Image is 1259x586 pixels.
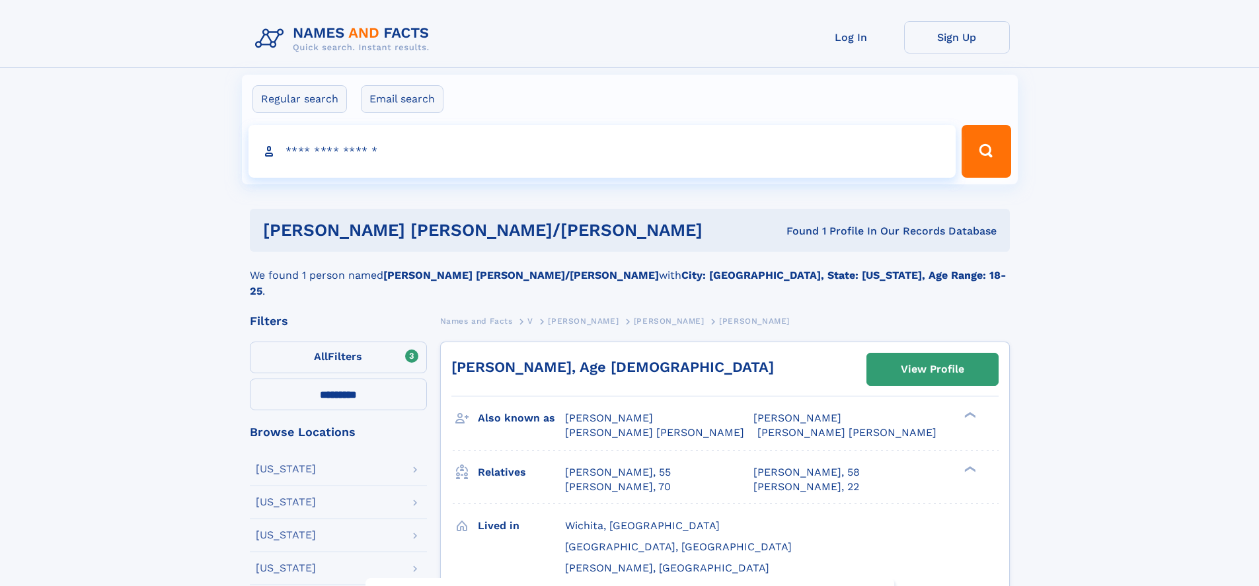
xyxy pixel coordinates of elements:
span: All [314,350,328,363]
a: View Profile [867,353,998,385]
h3: Lived in [478,515,565,537]
div: [US_STATE] [256,464,316,474]
span: [PERSON_NAME] [565,412,653,424]
span: Wichita, [GEOGRAPHIC_DATA] [565,519,720,532]
span: [PERSON_NAME] [PERSON_NAME] [757,426,936,439]
span: [PERSON_NAME] [719,316,790,326]
span: [PERSON_NAME] [753,412,841,424]
label: Regular search [252,85,347,113]
img: Logo Names and Facts [250,21,440,57]
button: Search Button [962,125,1011,178]
span: V [527,316,533,326]
div: [US_STATE] [256,530,316,540]
a: [PERSON_NAME], 70 [565,480,671,494]
div: Found 1 Profile In Our Records Database [744,224,997,238]
input: search input [248,125,956,178]
a: [PERSON_NAME], Age [DEMOGRAPHIC_DATA] [451,359,774,375]
h3: Also known as [478,407,565,429]
b: [PERSON_NAME] [PERSON_NAME]/[PERSON_NAME] [383,269,659,281]
h3: Relatives [478,461,565,484]
span: [GEOGRAPHIC_DATA], [GEOGRAPHIC_DATA] [565,540,792,553]
label: Filters [250,342,427,373]
div: View Profile [901,354,964,385]
span: [PERSON_NAME] [634,316,705,326]
div: Filters [250,315,427,327]
div: ❯ [961,411,977,420]
a: [PERSON_NAME], 55 [565,465,671,480]
div: [US_STATE] [256,497,316,507]
a: [PERSON_NAME], 58 [753,465,860,480]
span: [PERSON_NAME] [548,316,619,326]
a: Log In [798,21,904,54]
a: V [527,312,533,329]
div: Browse Locations [250,426,427,438]
span: [PERSON_NAME], [GEOGRAPHIC_DATA] [565,562,769,574]
a: Sign Up [904,21,1010,54]
label: Email search [361,85,443,113]
div: ❯ [961,464,977,473]
b: City: [GEOGRAPHIC_DATA], State: [US_STATE], Age Range: 18-25 [250,269,1006,297]
a: [PERSON_NAME], 22 [753,480,859,494]
h1: [PERSON_NAME] [PERSON_NAME]/[PERSON_NAME] [263,222,745,238]
div: [US_STATE] [256,563,316,573]
a: [PERSON_NAME] [634,312,705,329]
div: We found 1 person named with . [250,252,1010,299]
span: [PERSON_NAME] [PERSON_NAME] [565,426,744,439]
a: [PERSON_NAME] [548,312,619,329]
a: Names and Facts [440,312,513,329]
